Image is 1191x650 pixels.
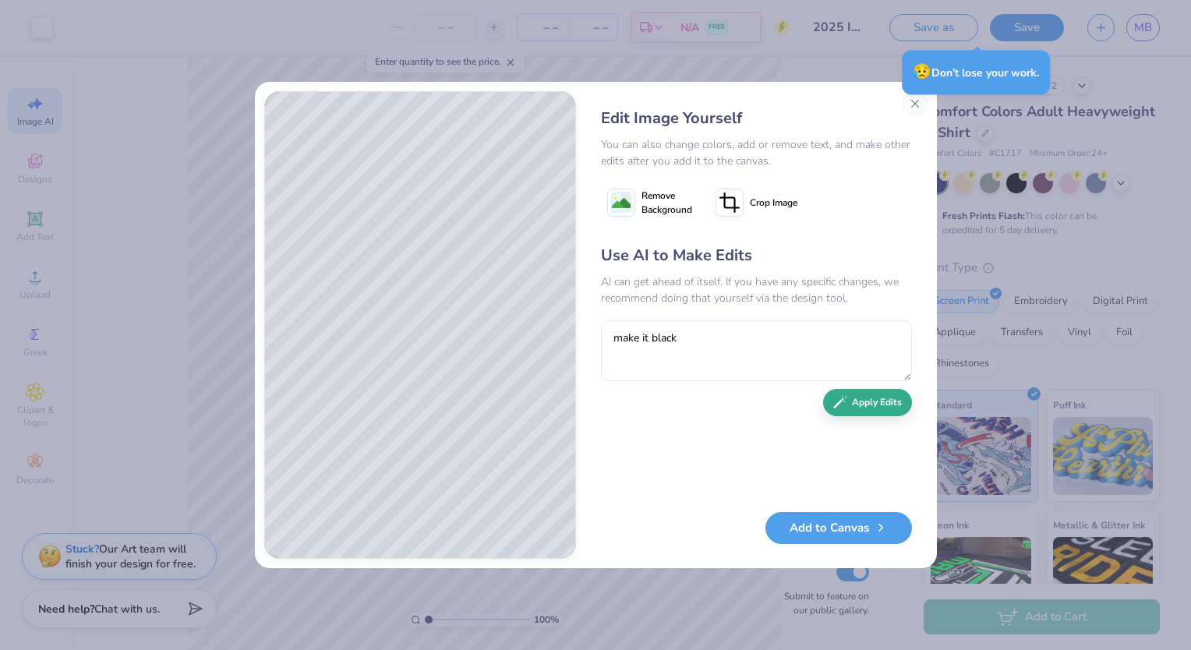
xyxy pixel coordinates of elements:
span: Crop Image [750,196,797,210]
span: 😥 [913,62,931,82]
button: Remove Background [601,183,698,222]
button: Crop Image [709,183,807,222]
button: Apply Edits [823,389,912,416]
button: Add to Canvas [765,512,912,544]
div: You can also change colors, add or remove text, and make other edits after you add it to the canvas. [601,136,912,169]
button: Close [903,91,928,116]
div: Edit Image Yourself [601,107,912,130]
textarea: make it black [601,320,912,381]
div: Use AI to Make Edits [601,244,912,267]
div: Don’t lose your work. [902,50,1050,94]
div: AI can get ahead of itself. If you have any specific changes, we recommend doing that yourself vi... [601,274,912,306]
span: Remove Background [641,189,692,217]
